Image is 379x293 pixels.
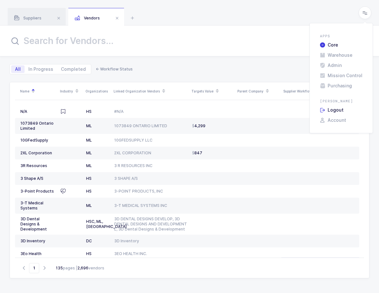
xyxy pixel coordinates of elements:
input: Search for Vendors... [10,33,324,48]
div: Organizations [85,89,110,94]
b: 2,696 [78,266,88,270]
div: ML [86,150,109,156]
span: Suppliers [14,16,41,20]
div: HSC, ML, [GEOGRAPHIC_DATA] [86,219,109,229]
div: HS [86,189,109,194]
div: 3Eo Health [20,251,56,256]
div: Linked Organization Vendors [114,86,188,97]
span: 847 [192,150,202,156]
li: Account [317,118,365,123]
div: 2XL CORPORATION [114,150,187,156]
span: Go to [29,263,39,273]
div: Industry [60,86,82,97]
li: Mission Control [317,73,365,78]
div: 3D Dental Designs & Development [20,216,56,232]
div: 3-T Medical Systems [20,201,56,211]
b: 135 [56,266,63,270]
div: 3 Shape A/S [20,176,56,181]
div: 1073849 ONTARIO LIMITED [114,123,187,128]
div: 3D DENTAL DESIGNS DEVELOP, 3D DENTAL DESIGNS AND DEVELOPMENT L, 3D Dental Designs & Development [114,216,187,232]
div: HS [86,109,109,114]
span: ← Workflow Status [96,67,133,71]
div: [PERSON_NAME] [317,99,365,106]
span: All [15,67,21,71]
div: ML [86,163,109,168]
div: 3 R RESOURCES INC [114,163,187,168]
div: #N/A [114,109,187,114]
div: Apps [317,33,365,41]
div: ML [86,123,109,128]
li: Warehouse [317,53,365,58]
div: Name [20,86,56,97]
div: 3D Inventory [114,238,187,244]
div: Parent Company [237,86,279,97]
div: Targets Value [191,86,234,97]
span: Vendors [75,16,100,20]
div: 3R Resources [20,163,56,168]
div: ML [86,138,109,143]
div: pages | vendors [56,265,104,271]
div: DC [86,238,109,244]
li: Purchasing [317,83,365,88]
div: 3-POINT PRODUCTS, INC [114,189,187,194]
div: 1073849 Ontario Limited [20,121,56,131]
div: 3-T MEDICAL SYSTEMS INC [114,203,187,208]
span: 4,299 [192,123,205,128]
div: 2XL Corporation [20,150,56,156]
div: 3D Inventory [20,238,56,244]
div: 10GFedSupply [20,138,56,143]
div: HS [86,176,109,181]
li: Admin [317,63,365,68]
div: 3-Point Products [20,189,56,194]
div: 10GFEDSUPPLY LLC [114,138,187,143]
li: Logout [317,107,365,113]
div: Supplier Workflows [283,89,354,94]
div: 3 SHAPE A/S [114,176,187,181]
div: HS [86,251,109,256]
span: In Progress [28,67,53,71]
span: Completed [61,67,86,71]
div: N/A [20,109,56,114]
div: ML [86,203,109,208]
div: 3EO HEALTH INC. [114,251,187,256]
